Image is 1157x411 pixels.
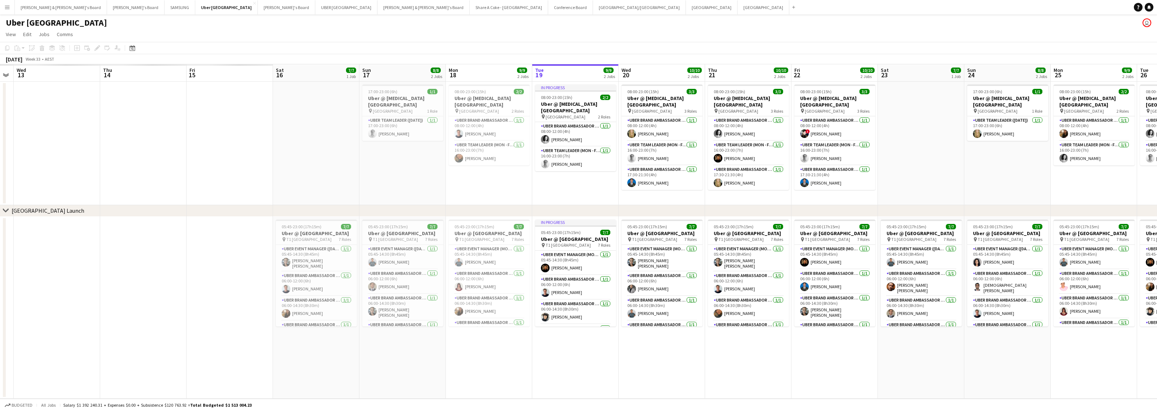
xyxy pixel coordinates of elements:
[63,402,252,408] div: Salary $1 392 240.31 + Expenses $0.00 + Subsistence $120 763.92 =
[258,0,315,14] button: [PERSON_NAME]'s Board
[36,30,52,39] a: Jobs
[40,402,57,408] span: All jobs
[1143,18,1151,27] app-user-avatar: Andy Husen
[3,30,19,39] a: View
[195,0,258,14] button: Uber [GEOGRAPHIC_DATA]
[15,0,107,14] button: [PERSON_NAME] & [PERSON_NAME]'s Board
[45,56,54,62] div: AEST
[686,0,738,14] button: [GEOGRAPHIC_DATA]
[470,0,548,14] button: Share A Coke - [GEOGRAPHIC_DATA]
[165,0,195,14] button: SAMSUNG
[39,31,50,38] span: Jobs
[738,0,789,14] button: [GEOGRAPHIC_DATA]
[12,403,33,408] span: Budgeted
[20,30,34,39] a: Edit
[377,0,470,14] button: [PERSON_NAME] & [PERSON_NAME]'s Board
[6,31,16,38] span: View
[593,0,686,14] button: [GEOGRAPHIC_DATA]/[GEOGRAPHIC_DATA]
[54,30,76,39] a: Comms
[57,31,73,38] span: Comms
[24,56,42,62] span: Week 33
[4,401,34,409] button: Budgeted
[12,207,84,214] div: [GEOGRAPHIC_DATA] Launch
[548,0,593,14] button: Conference Board
[315,0,377,14] button: UBER [GEOGRAPHIC_DATA]
[6,56,22,63] div: [DATE]
[107,0,165,14] button: [PERSON_NAME]'s Board
[23,31,31,38] span: Edit
[190,402,252,408] span: Total Budgeted $1 513 004.23
[6,17,107,28] h1: Uber [GEOGRAPHIC_DATA]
